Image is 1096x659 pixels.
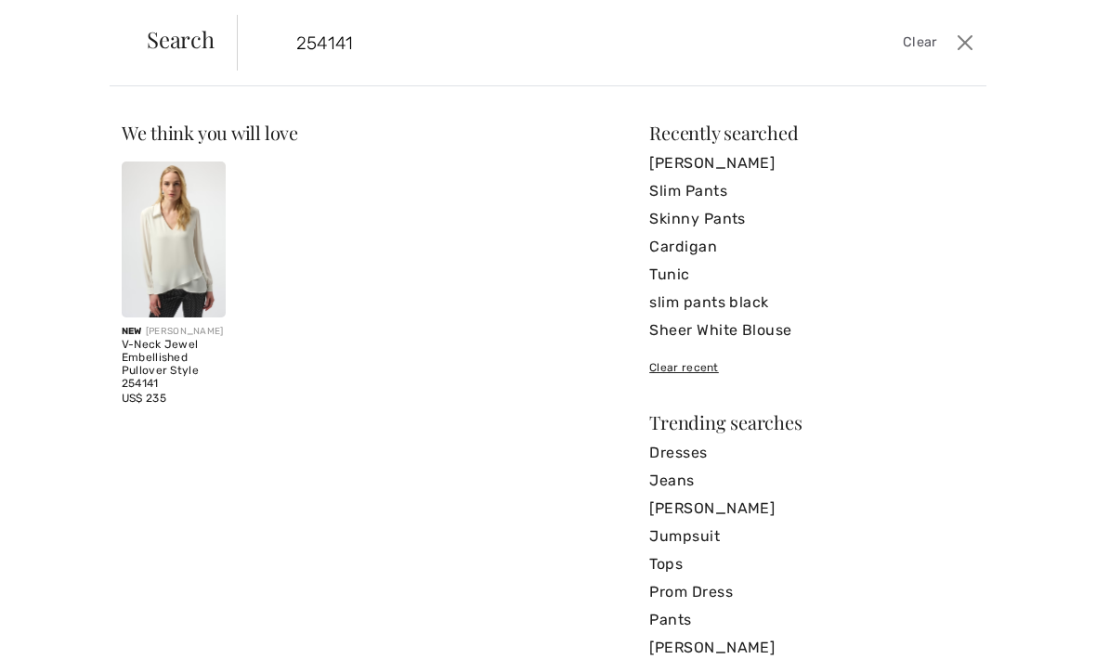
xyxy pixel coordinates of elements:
[952,28,979,58] button: Close
[282,15,785,71] input: TYPE TO SEARCH
[903,32,937,53] span: Clear
[649,177,974,205] a: Slim Pants
[649,359,974,376] div: Clear recent
[649,261,974,289] a: Tunic
[649,205,974,233] a: Skinny Pants
[122,339,226,390] div: V-Neck Jewel Embellished Pullover Style 254141
[649,495,974,523] a: [PERSON_NAME]
[147,28,215,50] span: Search
[122,326,142,337] span: New
[649,233,974,261] a: Cardigan
[649,439,974,467] a: Dresses
[649,149,974,177] a: [PERSON_NAME]
[649,523,974,550] a: Jumpsuit
[649,606,974,634] a: Pants
[649,289,974,317] a: slim pants black
[122,162,226,317] img: V-Neck Jewel Embellished Pullover Style 254141. Black
[649,317,974,344] a: Sheer White Blouse
[649,467,974,495] a: Jeans
[649,578,974,606] a: Prom Dress
[649,123,974,142] div: Recently searched
[122,325,226,339] div: [PERSON_NAME]
[649,413,974,432] div: Trending searches
[122,120,298,145] span: We think you will love
[649,550,974,578] a: Tops
[122,392,166,405] span: US$ 235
